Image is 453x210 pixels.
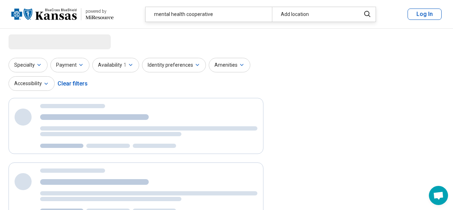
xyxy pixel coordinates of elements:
[146,7,272,22] div: mental health cooperative
[92,58,139,72] button: Availability1
[58,75,88,92] div: Clear filters
[142,58,206,72] button: Identity preferences
[272,7,356,22] div: Add location
[408,9,442,20] button: Log In
[9,76,55,91] button: Accessibility
[9,58,48,72] button: Specialty
[86,8,114,15] div: powered by
[11,6,77,23] img: Blue Cross Blue Shield Kansas
[124,61,126,69] span: 1
[209,58,250,72] button: Amenities
[11,6,114,23] a: Blue Cross Blue Shield Kansaspowered by
[50,58,89,72] button: Payment
[429,186,448,205] div: Open chat
[9,34,68,49] span: Loading...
